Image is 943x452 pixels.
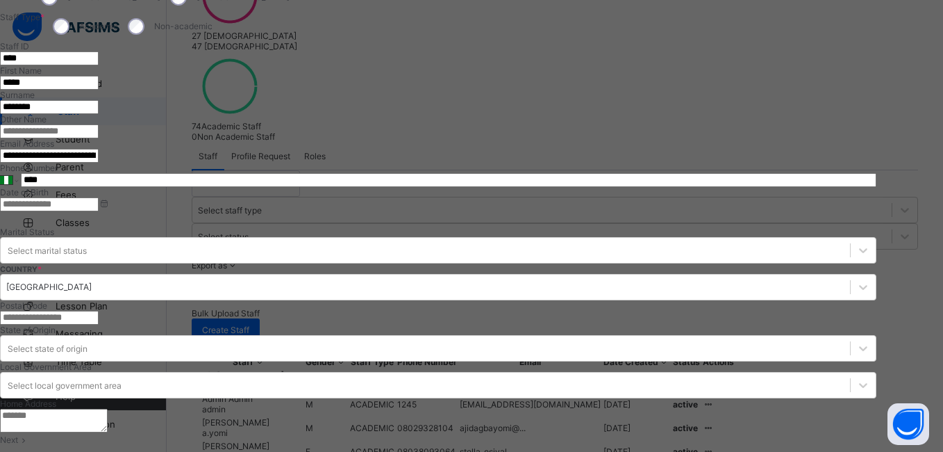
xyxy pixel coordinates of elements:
div: Select marital status [8,245,87,255]
div: Select state of origin [8,343,87,353]
label: Non-academic [154,21,212,31]
button: Open asap [887,403,929,445]
div: [GEOGRAPHIC_DATA] [6,282,92,292]
div: Select local government area [8,380,122,390]
label: Academic [79,21,118,31]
